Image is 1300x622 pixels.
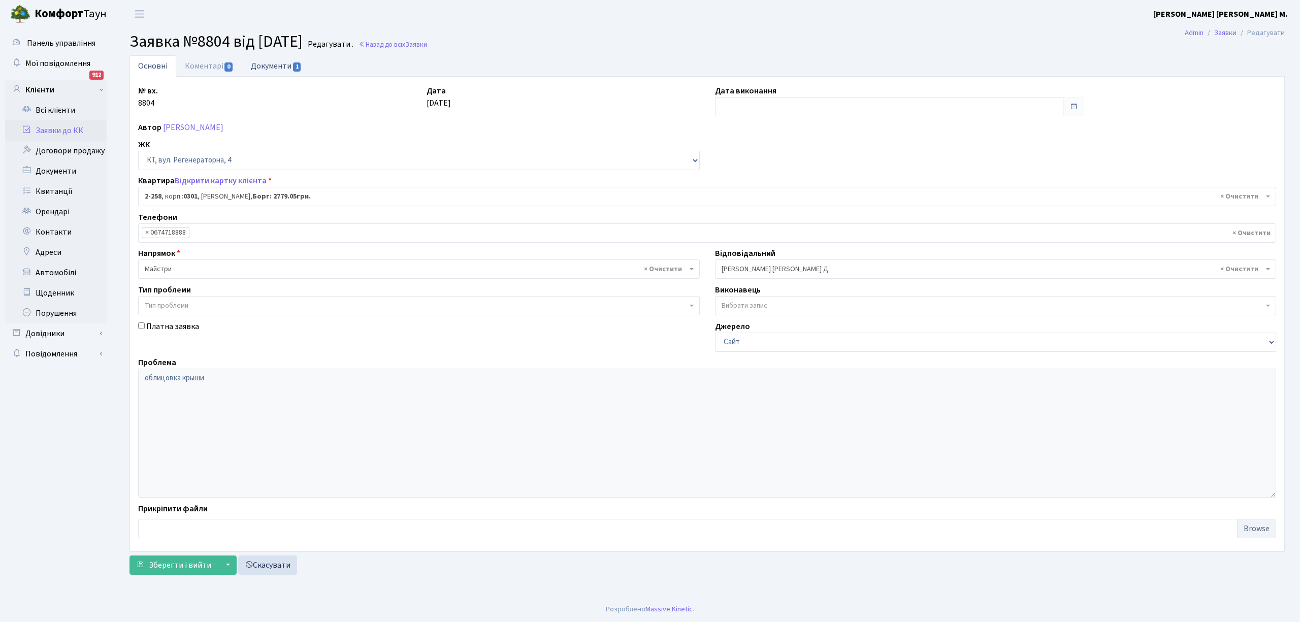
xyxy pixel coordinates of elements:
label: Виконавець [715,284,761,296]
a: Квитанції [5,181,107,202]
a: Порушення [5,303,107,323]
span: <b>2-258</b>, корп.: <b>0301</b>, Юлдашева Ірина Юріївна, <b>Борг: 2779.05грн.</b> [138,187,1276,206]
a: Скасувати [238,555,297,575]
span: Видалити всі елементи [1232,228,1271,238]
a: Заявки [1214,27,1237,38]
label: ЖК [138,139,150,151]
a: Основні [129,55,176,77]
label: № вх. [138,85,158,97]
img: logo.png [10,4,30,24]
b: Комфорт [35,6,83,22]
a: Договори продажу [5,141,107,161]
a: Коментарі [176,55,242,77]
a: Відкрити картку клієнта [175,175,267,186]
li: Редагувати [1237,27,1285,39]
span: Видалити всі елементи [1220,191,1258,202]
span: Тип проблеми [145,301,188,311]
small: Редагувати . [306,40,353,49]
button: Переключити навігацію [127,6,152,22]
span: Мої повідомлення [25,58,90,69]
nav: breadcrumb [1169,22,1300,44]
span: × [145,227,149,238]
div: 8804 [131,85,419,116]
a: Документи [5,161,107,181]
label: Дата виконання [715,85,776,97]
label: Напрямок [138,247,180,259]
label: Відповідальний [715,247,775,259]
span: Вибрати запис [722,301,767,311]
a: Мої повідомлення912 [5,53,107,74]
a: Орендарі [5,202,107,222]
span: Панель управління [27,38,95,49]
span: Видалити всі елементи [644,264,682,274]
span: Видалити всі елементи [1220,264,1258,274]
span: Майстри [145,264,687,274]
b: Борг: 2779.05грн. [252,191,311,202]
a: Документи [242,55,310,76]
label: Платна заявка [146,320,199,333]
a: Заявки до КК [5,120,107,141]
span: Майстри [138,259,700,279]
label: Дата [427,85,446,97]
label: Квартира [138,175,272,187]
label: Тип проблеми [138,284,191,296]
a: Адреси [5,242,107,263]
a: Всі клієнти [5,100,107,120]
a: [PERSON_NAME] [163,122,223,133]
a: Щоденник [5,283,107,303]
span: <b>2-258</b>, корп.: <b>0301</b>, Юлдашева Ірина Юріївна, <b>Борг: 2779.05грн.</b> [145,191,1263,202]
span: Заявка №8804 від [DATE] [129,30,303,53]
span: 0 [224,62,233,72]
a: Повідомлення [5,344,107,364]
a: Massive Kinetic [645,604,693,614]
a: Клієнти [5,80,107,100]
a: Автомобілі [5,263,107,283]
a: Контакти [5,222,107,242]
span: 1 [293,62,301,72]
a: Довідники [5,323,107,344]
label: Проблема [138,356,176,369]
a: Назад до всіхЗаявки [359,40,427,49]
span: Огеренко В. Д. [715,259,1277,279]
div: Розроблено . [606,604,694,615]
button: Зберегти і вийти [129,555,218,575]
div: 912 [89,71,104,80]
textarea: облицовка крыши [138,369,1276,498]
span: Огеренко В. Д. [722,264,1264,274]
b: [PERSON_NAME] [PERSON_NAME] М. [1153,9,1288,20]
a: [PERSON_NAME] [PERSON_NAME] М. [1153,8,1288,20]
li: 0674718888 [142,227,189,238]
span: Таун [35,6,107,23]
b: 0301 [183,191,198,202]
span: Зберегти і вийти [149,560,211,571]
a: Admin [1185,27,1204,38]
label: Джерело [715,320,750,333]
b: 2-258 [145,191,161,202]
a: Панель управління [5,33,107,53]
div: [DATE] [419,85,707,116]
label: Автор [138,121,161,134]
label: Телефони [138,211,177,223]
span: Заявки [405,40,427,49]
label: Прикріпити файли [138,503,208,515]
